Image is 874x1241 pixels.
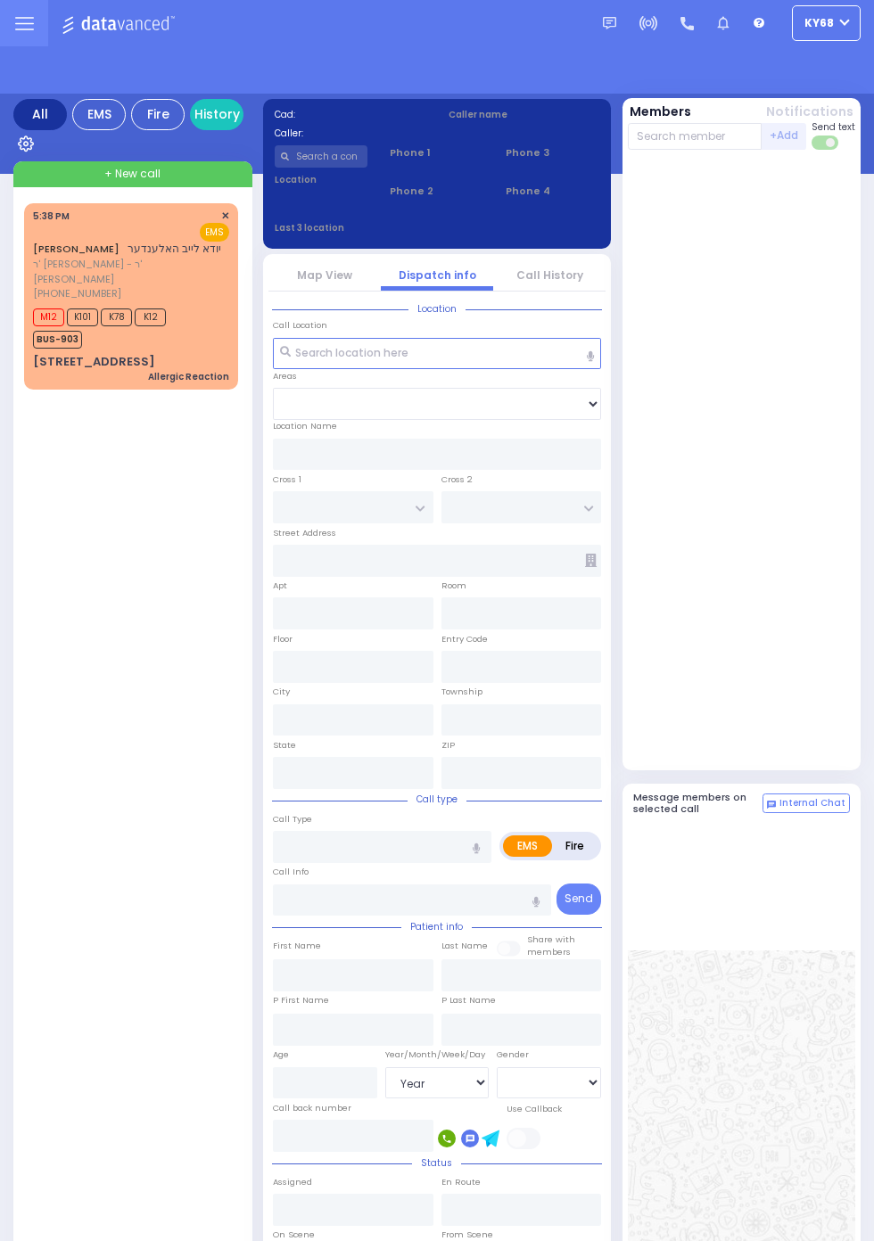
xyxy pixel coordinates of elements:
label: Township [441,686,482,698]
label: P Last Name [441,994,496,1007]
label: Call Type [273,813,312,826]
img: message.svg [603,17,616,30]
span: Phone 3 [506,145,599,160]
span: Phone 2 [390,184,483,199]
span: members [527,946,571,957]
span: BUS-903 [33,331,82,349]
span: Send text [812,120,855,134]
label: Caller: [275,127,426,140]
label: Use Callback [507,1103,562,1115]
div: Year/Month/Week/Day [385,1048,490,1061]
input: Search a contact [275,145,368,168]
span: Status [412,1156,461,1170]
label: Gender [497,1048,529,1061]
label: Call back number [273,1102,351,1114]
label: City [273,686,290,698]
span: Patient info [401,920,472,933]
label: Cad: [275,108,426,121]
span: Call type [408,793,466,806]
span: [PHONE_NUMBER] [33,286,121,300]
label: Floor [273,633,293,645]
label: EMS [503,835,552,857]
label: ZIP [441,739,455,752]
span: K12 [135,308,166,326]
label: First Name [273,940,321,952]
label: On Scene [273,1229,315,1241]
button: Internal Chat [763,793,850,813]
span: Other building occupants [585,554,597,567]
label: Entry Code [441,633,488,645]
label: State [273,739,296,752]
span: ky68 [804,15,834,31]
div: Fire [131,99,185,130]
button: Members [630,103,691,121]
a: Dispatch info [399,267,476,283]
label: Areas [273,370,297,382]
label: Caller name [449,108,600,121]
label: Assigned [273,1176,312,1188]
label: Location Name [273,420,337,432]
a: Map View [297,267,352,283]
label: Turn off text [812,134,840,152]
label: Age [273,1048,289,1061]
button: ky68 [792,5,861,41]
label: En Route [441,1176,481,1188]
span: Phone 4 [506,184,599,199]
span: Phone 1 [390,145,483,160]
label: From Scene [441,1229,493,1241]
input: Search member [628,123,763,150]
img: Logo [62,12,180,35]
label: Street Address [273,527,336,539]
input: Search location here [273,338,601,370]
span: + New call [104,166,161,182]
span: Internal Chat [779,797,845,810]
label: Cross 1 [273,473,301,486]
div: Allergic Reaction [148,370,229,383]
label: Location [275,173,368,186]
span: ✕ [221,209,229,224]
span: יודא לייב האלענדער [128,241,221,256]
label: Apt [273,579,287,592]
span: ר' [PERSON_NAME] - ר' [PERSON_NAME] [33,257,224,286]
span: Location [408,302,466,316]
label: Call Location [273,319,327,332]
div: EMS [72,99,126,130]
a: Call History [516,267,583,283]
small: Share with [527,933,575,945]
h5: Message members on selected call [633,792,763,815]
label: Last 3 location [275,221,438,234]
label: Call Info [273,866,309,878]
div: All [13,99,67,130]
span: K78 [101,308,132,326]
label: Last Name [441,940,488,952]
span: 5:38 PM [33,210,70,223]
button: Notifications [766,103,853,121]
label: Cross 2 [441,473,473,486]
button: Send [557,883,601,915]
label: Room [441,579,466,592]
img: comment-alt.png [767,801,776,810]
label: Fire [551,835,598,857]
a: [PERSON_NAME] [33,242,120,256]
a: History [190,99,243,130]
span: K101 [67,308,98,326]
label: P First Name [273,994,329,1007]
span: M12 [33,308,64,326]
div: [STREET_ADDRESS] [33,353,155,371]
span: EMS [200,223,229,242]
